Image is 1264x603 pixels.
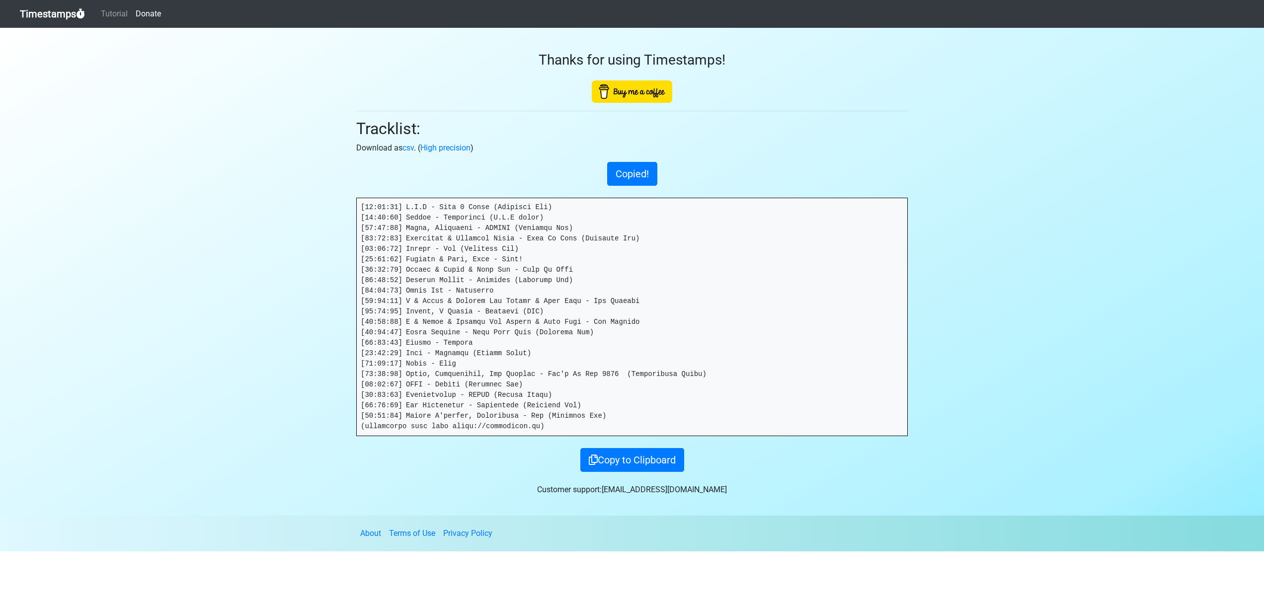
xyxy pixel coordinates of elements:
[420,143,471,152] a: High precision
[443,528,492,538] a: Privacy Policy
[20,4,85,24] a: Timestamps
[607,162,657,186] button: Copied!
[1214,553,1252,591] iframe: Drift Widget Chat Controller
[132,4,165,24] a: Donate
[389,528,435,538] a: Terms of Use
[592,80,672,103] img: Buy Me A Coffee
[356,52,908,69] h3: Thanks for using Timestamps!
[97,4,132,24] a: Tutorial
[357,198,907,436] pre: [12:01:31] L.I.D - Sita 0 Conse (Adipisci Eli) [14:40:60] Seddoe - Temporinci (U.L.E dolor) [57:4...
[356,142,908,154] p: Download as . ( )
[402,143,414,152] a: csv
[356,119,908,138] h2: Tracklist:
[360,528,381,538] a: About
[580,448,684,472] button: Copy to Clipboard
